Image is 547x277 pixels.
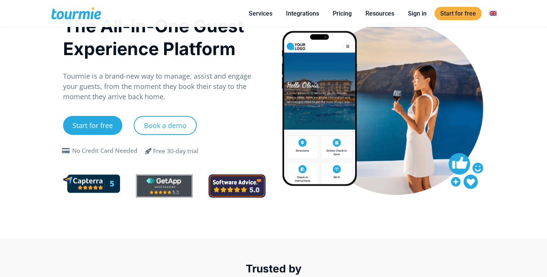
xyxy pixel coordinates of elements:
h1: The All-in-One Guest Experience Platform [63,14,266,60]
div: Free 30-day trial [153,147,198,156]
a: Integrations [280,9,325,18]
span:  [139,146,158,155]
a: Book a demo [134,116,197,135]
p: Tourmie is a brand-new way to manage, assist and engage your guests, from the moment they book th... [63,71,266,102]
a: Sign in [402,9,432,18]
a: Start for free [435,7,482,20]
span: Trusted by [246,262,302,275]
a: Pricing [327,9,357,18]
div: No Credit Card Needed [72,146,138,155]
span:  [60,148,72,154]
a: Resources [360,9,400,18]
a: Services [243,9,278,18]
a: Start for free [63,116,122,135]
